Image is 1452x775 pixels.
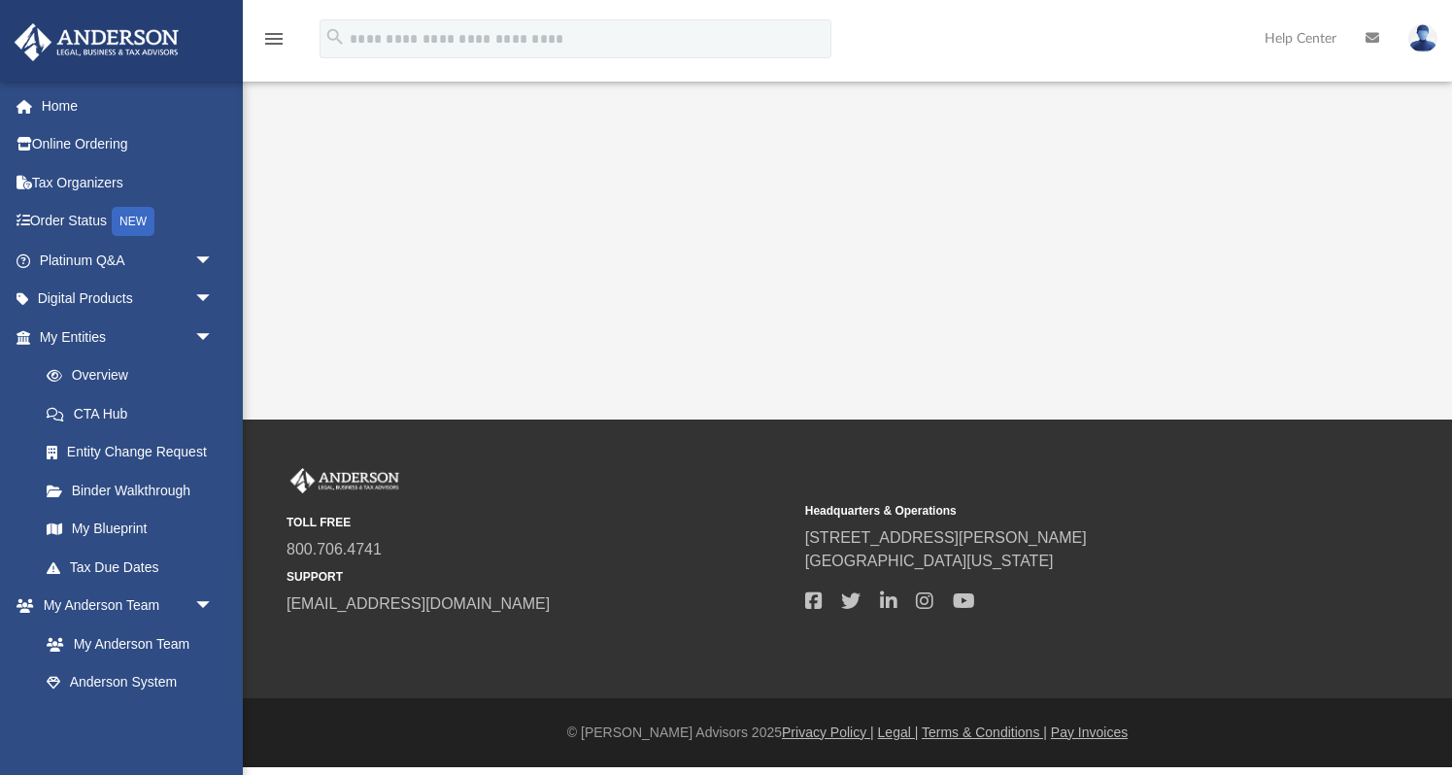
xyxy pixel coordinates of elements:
[262,27,286,51] i: menu
[287,468,403,493] img: Anderson Advisors Platinum Portal
[262,37,286,51] a: menu
[27,548,243,587] a: Tax Due Dates
[27,624,223,663] a: My Anderson Team
[27,356,243,395] a: Overview
[287,541,382,557] a: 800.706.4741
[14,163,243,202] a: Tax Organizers
[27,433,243,472] a: Entity Change Request
[1408,24,1437,52] img: User Pic
[14,587,233,625] a: My Anderson Teamarrow_drop_down
[805,529,1087,546] a: [STREET_ADDRESS][PERSON_NAME]
[14,202,243,242] a: Order StatusNEW
[1051,724,1128,740] a: Pay Invoices
[324,26,346,48] i: search
[287,568,792,586] small: SUPPORT
[14,241,243,280] a: Platinum Q&Aarrow_drop_down
[243,723,1452,743] div: © [PERSON_NAME] Advisors 2025
[805,502,1310,520] small: Headquarters & Operations
[14,280,243,319] a: Digital Productsarrow_drop_down
[194,587,233,626] span: arrow_drop_down
[14,318,243,356] a: My Entitiesarrow_drop_down
[9,23,185,61] img: Anderson Advisors Platinum Portal
[27,701,233,740] a: Client Referrals
[27,471,243,510] a: Binder Walkthrough
[27,663,233,702] a: Anderson System
[112,207,154,236] div: NEW
[287,514,792,531] small: TOLL FREE
[805,553,1054,569] a: [GEOGRAPHIC_DATA][US_STATE]
[878,724,919,740] a: Legal |
[27,394,243,433] a: CTA Hub
[14,125,243,164] a: Online Ordering
[194,318,233,357] span: arrow_drop_down
[194,241,233,281] span: arrow_drop_down
[782,724,874,740] a: Privacy Policy |
[14,86,243,125] a: Home
[194,280,233,320] span: arrow_drop_down
[27,510,233,549] a: My Blueprint
[922,724,1047,740] a: Terms & Conditions |
[287,595,550,612] a: [EMAIL_ADDRESS][DOMAIN_NAME]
